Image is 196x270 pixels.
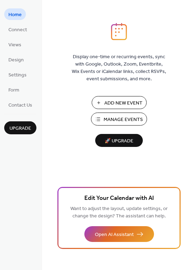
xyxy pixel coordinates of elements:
[8,72,27,79] span: Settings
[4,54,28,65] a: Design
[8,41,21,49] span: Views
[4,23,31,35] a: Connect
[4,69,31,80] a: Settings
[84,194,154,203] span: Edit Your Calendar with AI
[8,11,22,19] span: Home
[8,87,19,94] span: Form
[4,84,23,95] a: Form
[99,136,139,146] span: 🚀 Upgrade
[4,8,26,20] a: Home
[8,26,27,34] span: Connect
[4,121,36,134] button: Upgrade
[72,53,166,83] span: Display one-time or recurring events, sync with Google, Outlook, Zoom, Eventbrite, Wix Events or ...
[9,125,31,132] span: Upgrade
[4,39,26,50] a: Views
[104,100,142,107] span: Add New Event
[92,96,147,109] button: Add New Event
[91,113,147,126] button: Manage Events
[4,99,36,110] a: Contact Us
[84,226,154,242] button: Open AI Assistant
[70,204,168,221] span: Want to adjust the layout, update settings, or change the design? The assistant can help.
[8,56,24,64] span: Design
[111,23,127,40] img: logo_icon.svg
[95,231,134,238] span: Open AI Assistant
[8,102,32,109] span: Contact Us
[104,116,143,123] span: Manage Events
[95,134,143,147] button: 🚀 Upgrade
